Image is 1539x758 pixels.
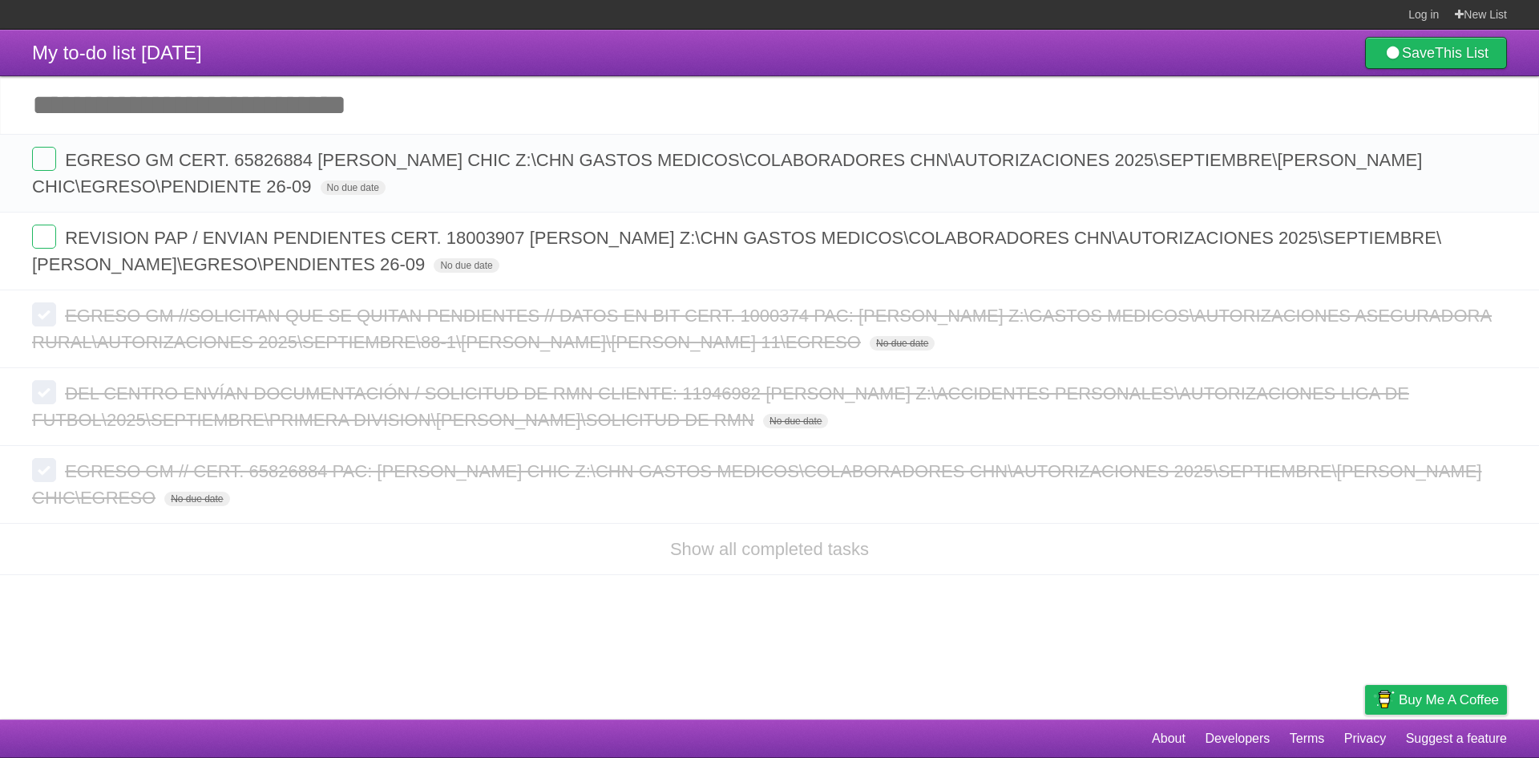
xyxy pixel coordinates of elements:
[1435,45,1489,61] b: This List
[32,458,56,482] label: Done
[32,461,1481,508] span: EGRESO GM // CERT. 65826884 PAC: [PERSON_NAME] CHIC Z:\CHN GASTOS MEDICOS\COLABORADORES CHN\AUTOR...
[1290,724,1325,754] a: Terms
[1365,685,1507,715] a: Buy me a coffee
[870,336,935,351] span: No due date
[32,42,202,63] span: My to-do list [DATE]
[32,383,1409,430] span: DEL CENTRO ENVÍAN DOCUMENTACIÓN / SOLICITUD DE RMN CLIENTE: 11946982 [PERSON_NAME] Z:\ACCIDENTES ...
[32,380,56,404] label: Done
[1399,686,1499,714] span: Buy me a coffee
[164,492,229,506] span: No due date
[1344,724,1386,754] a: Privacy
[1152,724,1186,754] a: About
[32,228,1441,274] span: REVISION PAP / ENVIAN PENDIENTES CERT. 18003907 [PERSON_NAME] Z:\CHN GASTOS MEDICOS\COLABORADORES...
[32,147,56,171] label: Done
[763,414,828,428] span: No due date
[32,225,56,249] label: Done
[1406,724,1507,754] a: Suggest a feature
[321,180,386,195] span: No due date
[32,302,56,326] label: Done
[32,306,1492,352] span: EGRESO GM //SOLICITAN QUE SE QUITAN PENDIENTES // DATOS EN BIT CERT. 1000374 PAC: [PERSON_NAME] Z...
[670,539,869,559] a: Show all completed tasks
[434,258,499,273] span: No due date
[32,150,1422,197] span: EGRESO GM CERT. 65826884 [PERSON_NAME] CHIC Z:\CHN GASTOS MEDICOS\COLABORADORES CHN\AUTORIZACIONE...
[1205,724,1270,754] a: Developers
[1373,686,1395,713] img: Buy me a coffee
[1365,37,1507,69] a: SaveThis List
